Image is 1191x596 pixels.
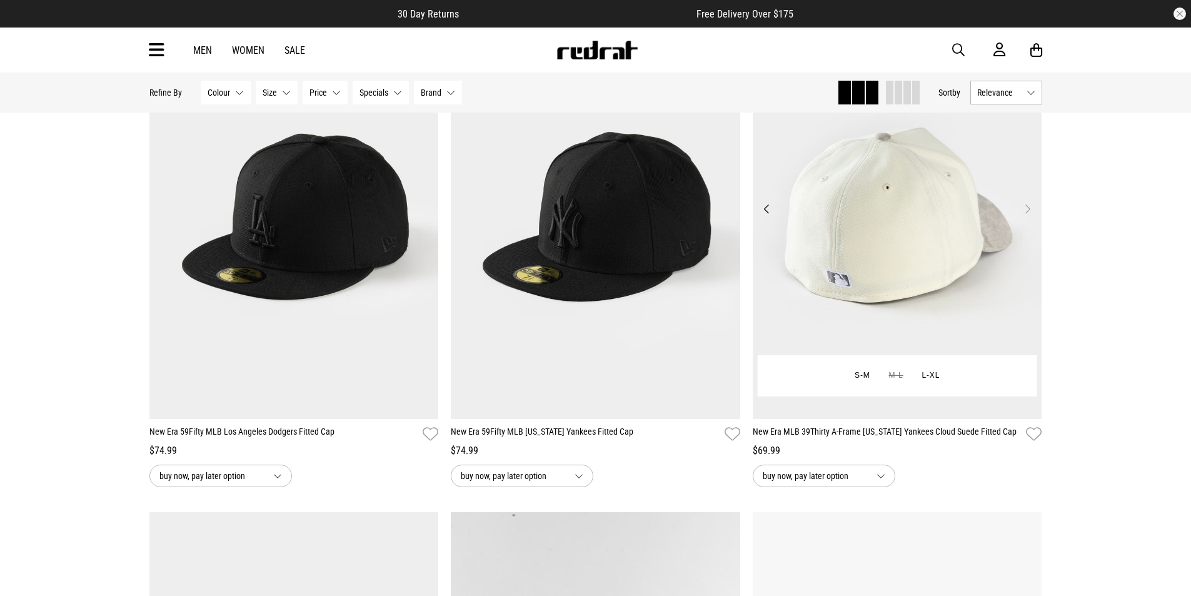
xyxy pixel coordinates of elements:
div: $74.99 [451,443,740,458]
span: Price [309,88,327,98]
span: by [952,88,960,98]
div: $69.99 [753,443,1042,458]
span: buy now, pay later option [159,468,263,483]
a: Sale [284,44,305,56]
a: Women [232,44,264,56]
a: New Era 59Fifty MLB Los Angeles Dodgers Fitted Cap [149,425,418,443]
a: New Era 59Fifty MLB [US_STATE] Yankees Fitted Cap [451,425,720,443]
span: Relevance [977,88,1022,98]
span: Size [263,88,277,98]
iframe: Customer reviews powered by Trustpilot [484,8,671,20]
button: Previous [759,201,775,216]
img: New Era Mlb 39thirty A-frame New York Yankees Cloud Suede Fitted Cap in White [753,14,1042,419]
button: buy now, pay later option [753,465,895,487]
button: buy now, pay later option [451,465,593,487]
button: Specials [353,81,409,104]
img: Redrat logo [556,41,638,59]
button: S-M [845,365,879,387]
button: Brand [414,81,462,104]
button: Sortby [938,85,960,100]
button: Colour [201,81,251,104]
img: New Era 59fifty Mlb New York Yankees Fitted Cap in Black [451,14,740,419]
div: $74.99 [149,443,439,458]
img: New Era 59fifty Mlb Los Angeles Dodgers Fitted Cap in Black [149,14,439,419]
button: L-XL [913,365,950,387]
button: Relevance [970,81,1042,104]
a: New Era MLB 39Thirty A-Frame [US_STATE] Yankees Cloud Suede Fitted Cap [753,425,1022,443]
span: buy now, pay later option [461,468,565,483]
span: Specials [359,88,388,98]
button: Price [303,81,348,104]
p: Refine By [149,88,182,98]
button: buy now, pay later option [149,465,292,487]
span: Free Delivery Over $175 [696,8,793,20]
button: M-L [880,365,913,387]
button: Size [256,81,298,104]
span: Colour [208,88,230,98]
button: Next [1020,201,1035,216]
button: Open LiveChat chat widget [10,5,48,43]
span: Brand [421,88,441,98]
a: Men [193,44,212,56]
span: buy now, pay later option [763,468,867,483]
span: 30 Day Returns [398,8,459,20]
